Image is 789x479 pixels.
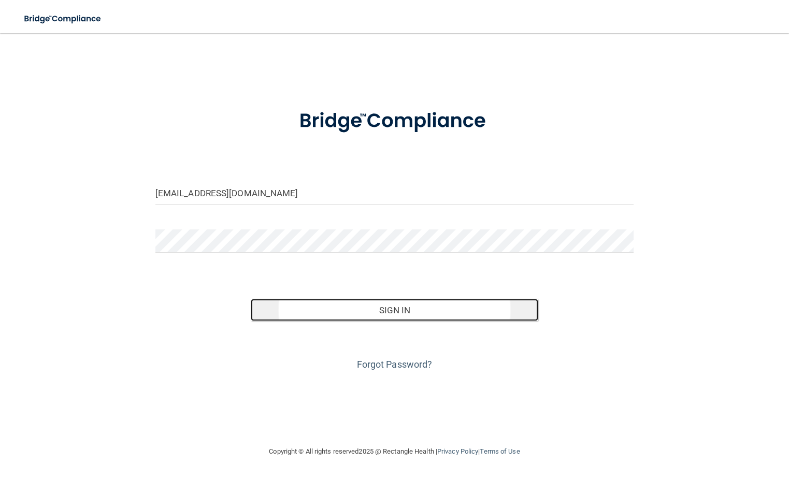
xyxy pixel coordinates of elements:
a: Privacy Policy [437,447,478,455]
div: Copyright © All rights reserved 2025 @ Rectangle Health | | [206,435,584,468]
button: Sign In [251,299,538,322]
input: Email [155,181,634,205]
img: bridge_compliance_login_screen.278c3ca4.svg [16,8,111,30]
a: Forgot Password? [357,359,433,370]
img: bridge_compliance_login_screen.278c3ca4.svg [279,95,510,147]
a: Terms of Use [480,447,520,455]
